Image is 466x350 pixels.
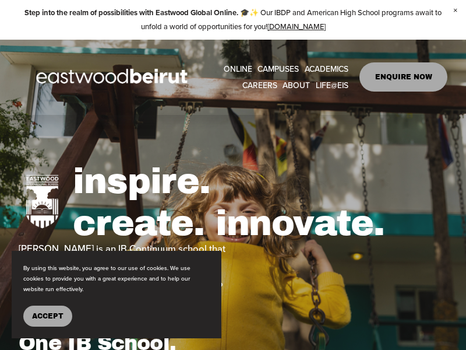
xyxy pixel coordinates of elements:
[73,160,447,244] h1: inspire. create. innovate.
[32,312,63,320] span: Accept
[224,61,252,77] a: ONLINE
[19,47,209,107] img: EastwoodIS Global Site
[19,240,230,310] p: [PERSON_NAME] is an IB Continuum school that emphasizes the importance of bridging the gap betwee...
[23,262,210,294] p: By using this website, you agree to our use of cookies. We use cookies to provide you with a grea...
[23,306,72,327] button: Accept
[305,61,348,77] a: folder dropdown
[257,62,299,76] span: CAMPUSES
[283,78,310,93] span: ABOUT
[242,77,277,93] a: CAREERS
[257,61,299,77] a: folder dropdown
[12,251,221,338] section: Cookie banner
[359,62,447,92] a: ENQUIRE NOW
[316,77,348,93] a: folder dropdown
[305,62,348,76] span: ACADEMICS
[267,21,326,32] a: [DOMAIN_NAME]
[283,77,310,93] a: folder dropdown
[316,78,348,93] span: LIFE@EIS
